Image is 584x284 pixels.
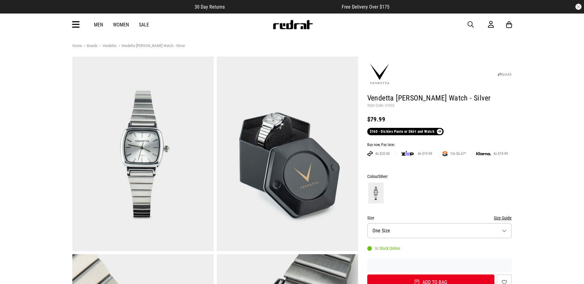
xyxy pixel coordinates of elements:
div: Buy now, Pay later. [367,143,512,148]
div: In Stock Online [367,246,400,251]
a: Home [72,43,82,48]
img: Vendetta Camille Watch - Silver in Silver [72,57,214,251]
p: Style Code: 61033 [367,103,512,108]
button: One Size [367,223,512,238]
img: Redrat logo [272,20,313,29]
div: Size [367,214,512,222]
button: Size Guide [494,214,512,222]
span: 4x $19.99 [491,151,510,156]
span: Free Delivery Over $175 [342,4,389,10]
a: Women [113,22,129,28]
span: One Size [373,228,390,234]
iframe: Customer reviews powered by Trustpilot [237,4,329,10]
span: 12x $6.67* [448,151,469,156]
h1: Vendetta [PERSON_NAME] Watch - Silver [367,93,512,103]
div: $79.99 [367,116,512,123]
a: SHARE [498,73,512,77]
a: Sale [139,22,149,28]
a: Vendetta [98,43,116,49]
span: Silver [378,174,388,179]
img: AFTERPAY [367,151,373,156]
img: zip [401,151,414,157]
iframe: Customer reviews powered by Trustpilot [367,262,512,268]
span: 4x $20.00 [373,151,392,156]
img: Vendetta Camille Watch - Silver in Silver [217,57,358,251]
span: 4x $19.99 [415,151,435,156]
a: Men [94,22,103,28]
div: Colour [367,173,512,180]
img: Vendetta [367,62,392,86]
a: Brands [82,43,98,49]
img: KLARNA [476,152,491,156]
a: $160 - Dickies Pants or Skirt and Watch [367,128,444,135]
a: Vendetta [PERSON_NAME] Watch - Silver [116,43,185,49]
img: SPLITPAY [442,151,448,156]
span: 30 Day Returns [195,4,225,10]
img: Silver [368,183,384,203]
